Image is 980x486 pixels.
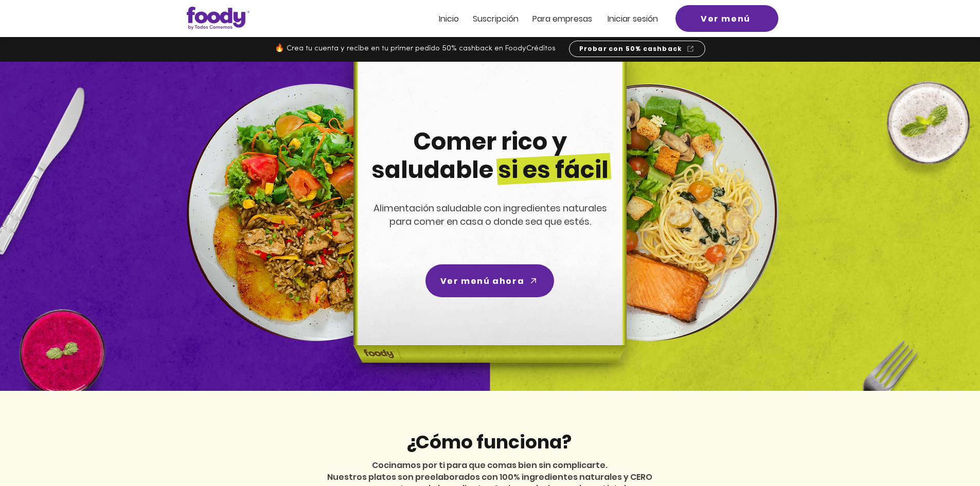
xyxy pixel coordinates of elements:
[542,13,592,25] span: ra empresas
[371,125,609,186] span: Comer rico y saludable si es fácil
[187,7,250,30] img: Logo_Foody V2.0.0 (3).png
[675,5,778,32] a: Ver menú
[532,14,592,23] a: Para empresas
[920,426,970,476] iframe: Messagebird Livechat Widget
[275,45,556,52] span: 🔥 Crea tu cuenta y recibe en tu primer pedido 50% cashback en FoodyCréditos
[187,84,444,341] img: left-dish-compress.png
[439,14,459,23] a: Inicio
[439,13,459,25] span: Inicio
[440,275,524,287] span: Ver menú ahora
[373,202,607,228] span: Alimentación saludable con ingredientes naturales para comer en casa o donde sea que estés.
[532,13,542,25] span: Pa
[473,14,519,23] a: Suscripción
[325,62,652,391] img: headline-center-compress.png
[425,264,554,297] a: Ver menú ahora
[372,459,608,471] span: Cocinamos por ti para que comas bien sin complicarte.
[579,44,683,53] span: Probar con 50% cashback
[608,14,658,23] a: Iniciar sesión
[701,12,751,25] span: Ver menú
[406,429,572,455] span: ¿Cómo funciona?
[569,41,705,57] a: Probar con 50% cashback
[608,13,658,25] span: Iniciar sesión
[473,13,519,25] span: Suscripción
